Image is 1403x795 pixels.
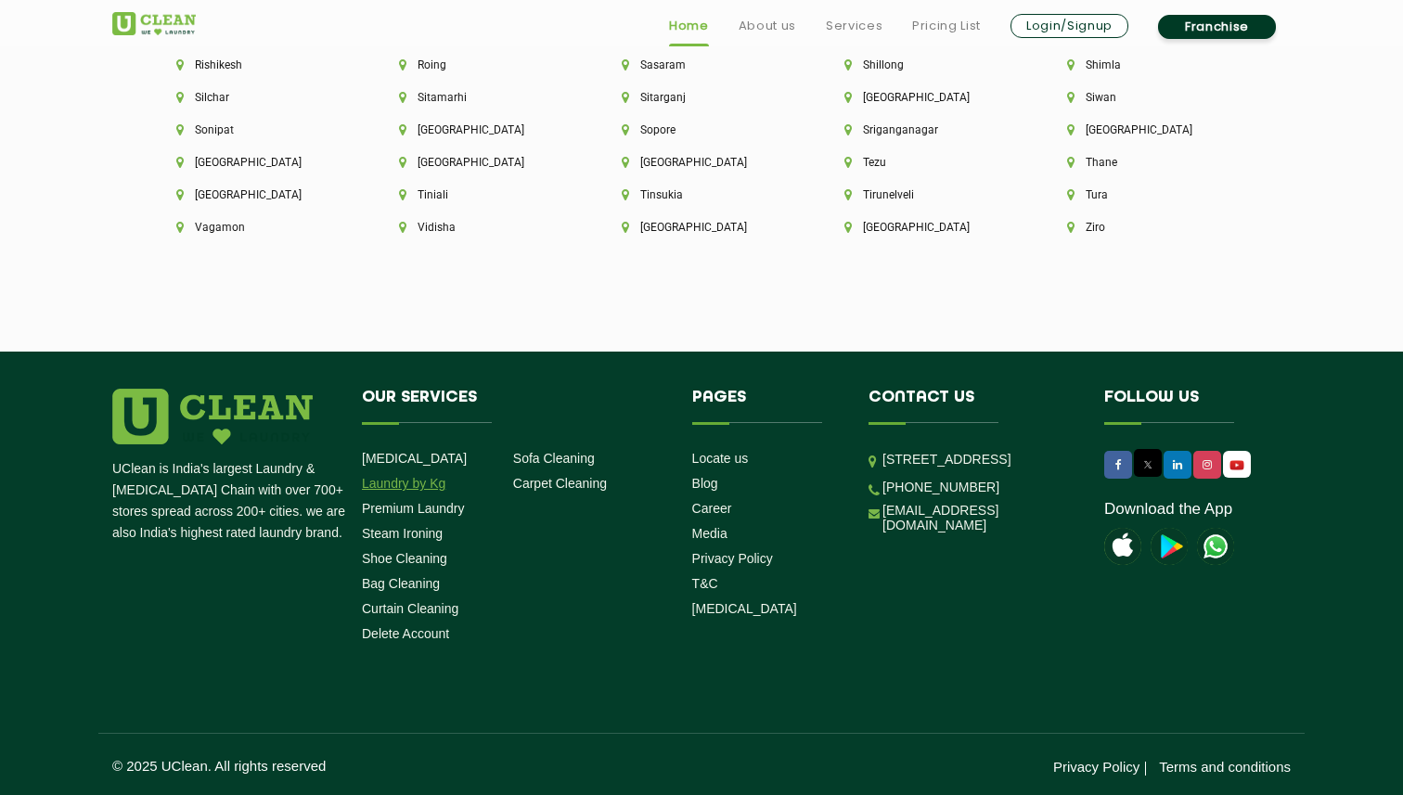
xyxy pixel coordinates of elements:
li: Siwan [1067,91,1227,104]
a: Carpet Cleaning [513,476,607,491]
a: Delete Account [362,626,449,641]
li: [GEOGRAPHIC_DATA] [844,221,1004,234]
a: Shoe Cleaning [362,551,447,566]
a: Privacy Policy [692,551,773,566]
li: Silchar [176,91,336,104]
a: T&C [692,576,718,591]
a: Sofa Cleaning [513,451,595,466]
li: Vagamon [176,221,336,234]
a: [MEDICAL_DATA] [692,601,797,616]
li: Tura [1067,188,1227,201]
a: Home [669,15,709,37]
li: [GEOGRAPHIC_DATA] [1067,123,1227,136]
li: [GEOGRAPHIC_DATA] [399,156,559,169]
li: Shillong [844,58,1004,71]
li: Tiniali [399,188,559,201]
a: Services [826,15,882,37]
li: Tinsukia [622,188,781,201]
img: UClean Laundry and Dry Cleaning [1197,528,1234,565]
a: Curtain Cleaning [362,601,458,616]
p: © 2025 UClean. All rights reserved [112,758,701,774]
li: Sitamarhi [399,91,559,104]
li: Sriganganagar [844,123,1004,136]
a: Bag Cleaning [362,576,440,591]
li: [GEOGRAPHIC_DATA] [176,188,336,201]
li: Sitarganj [622,91,781,104]
a: Terms and conditions [1159,759,1291,775]
p: [STREET_ADDRESS] [882,449,1076,470]
img: UClean Laundry and Dry Cleaning [1225,455,1249,475]
li: Thane [1067,156,1227,169]
li: [GEOGRAPHIC_DATA] [399,123,559,136]
a: Career [692,501,732,516]
a: Download the App [1104,500,1232,519]
a: Login/Signup [1010,14,1128,38]
img: UClean Laundry and Dry Cleaning [112,12,196,35]
li: Tirunelveli [844,188,1004,201]
li: [GEOGRAPHIC_DATA] [844,91,1004,104]
li: Sonipat [176,123,336,136]
a: [MEDICAL_DATA] [362,451,467,466]
h4: Contact us [869,389,1076,424]
li: Ziro [1067,221,1227,234]
a: Premium Laundry [362,501,465,516]
a: Privacy Policy [1053,759,1139,775]
a: [EMAIL_ADDRESS][DOMAIN_NAME] [882,503,1076,532]
img: apple-icon.png [1104,528,1141,565]
li: Tezu [844,156,1004,169]
li: [GEOGRAPHIC_DATA] [622,156,781,169]
a: Locate us [692,451,749,466]
a: About us [739,15,796,37]
li: Rishikesh [176,58,336,71]
img: logo.png [112,389,313,444]
li: Sasaram [622,58,781,71]
li: Sopore [622,123,781,136]
h4: Our Services [362,389,664,424]
a: Steam Ironing [362,526,443,541]
a: Media [692,526,727,541]
img: playstoreicon.png [1151,528,1188,565]
a: Pricing List [912,15,981,37]
p: UClean is India's largest Laundry & [MEDICAL_DATA] Chain with over 700+ stores spread across 200+... [112,458,348,544]
h4: Follow us [1104,389,1268,424]
li: Shimla [1067,58,1227,71]
li: [GEOGRAPHIC_DATA] [622,221,781,234]
li: [GEOGRAPHIC_DATA] [176,156,336,169]
li: Roing [399,58,559,71]
a: Blog [692,476,718,491]
li: Vidisha [399,221,559,234]
h4: Pages [692,389,842,424]
a: Laundry by Kg [362,476,445,491]
a: [PHONE_NUMBER] [882,480,999,494]
a: Franchise [1158,15,1276,39]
